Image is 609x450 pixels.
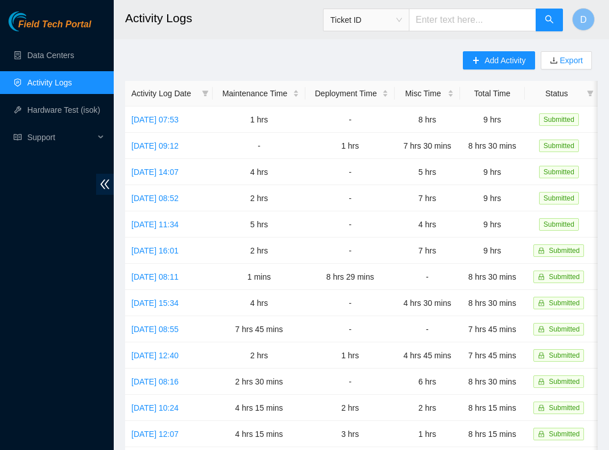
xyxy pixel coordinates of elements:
[131,298,179,308] a: [DATE] 15:34
[549,430,579,438] span: Submitted
[213,107,305,133] td: 1 hrs
[395,107,459,133] td: 8 hrs
[213,395,305,421] td: 4 hrs 15 mins
[549,247,579,255] span: Submitted
[395,395,459,421] td: 2 hrs
[460,185,525,211] td: 9 hrs
[131,403,179,412] a: [DATE] 10:24
[213,290,305,316] td: 4 hrs
[213,369,305,395] td: 2 hrs 30 mins
[549,325,579,333] span: Submitted
[549,299,579,307] span: Submitted
[305,316,395,342] td: -
[27,126,94,149] span: Support
[460,342,525,369] td: 7 hrs 45 mins
[585,85,596,102] span: filter
[131,167,179,177] a: [DATE] 14:07
[531,87,582,100] span: Status
[460,81,525,107] th: Total Time
[131,246,179,255] a: [DATE] 16:01
[305,395,395,421] td: 2 hrs
[131,377,179,386] a: [DATE] 08:16
[545,15,554,26] span: search
[395,421,459,447] td: 1 hrs
[305,264,395,290] td: 8 hrs 29 mins
[549,351,579,359] span: Submitted
[539,192,579,204] span: Submitted
[213,238,305,264] td: 2 hrs
[131,351,179,360] a: [DATE] 12:40
[305,159,395,185] td: -
[460,369,525,395] td: 8 hrs 30 mins
[213,185,305,211] td: 2 hrs
[213,159,305,185] td: 4 hrs
[572,8,595,31] button: D
[541,51,592,69] button: downloadExport
[460,238,525,264] td: 9 hrs
[131,325,179,334] a: [DATE] 08:55
[395,290,459,316] td: 4 hrs 30 mins
[558,56,583,65] a: Export
[131,87,197,100] span: Activity Log Date
[539,218,579,231] span: Submitted
[539,113,579,126] span: Submitted
[460,395,525,421] td: 8 hrs 15 mins
[213,421,305,447] td: 4 hrs 15 mins
[9,11,57,31] img: Akamai Technologies
[472,56,480,66] span: plus
[213,133,305,159] td: -
[18,19,91,30] span: Field Tech Portal
[9,21,91,35] a: Akamai TechnologiesField Tech Portal
[305,238,395,264] td: -
[213,264,305,290] td: 1 mins
[463,51,535,69] button: plusAdd Activity
[27,78,72,87] a: Activity Logs
[409,9,536,31] input: Enter text here...
[305,211,395,238] td: -
[131,429,179,439] a: [DATE] 12:07
[395,211,459,238] td: 4 hrs
[213,316,305,342] td: 7 hrs 45 mins
[305,290,395,316] td: -
[538,431,545,437] span: lock
[395,238,459,264] td: 7 hrs
[305,133,395,159] td: 1 hrs
[305,421,395,447] td: 3 hrs
[395,342,459,369] td: 4 hrs 45 mins
[460,316,525,342] td: 7 hrs 45 mins
[580,13,587,27] span: D
[549,378,579,386] span: Submitted
[538,378,545,385] span: lock
[549,404,579,412] span: Submitted
[536,9,563,31] button: search
[587,90,594,97] span: filter
[200,85,211,102] span: filter
[213,342,305,369] td: 2 hrs
[96,174,114,195] span: double-left
[14,133,22,141] span: read
[305,107,395,133] td: -
[131,115,179,124] a: [DATE] 07:53
[27,51,74,60] a: Data Centers
[305,369,395,395] td: -
[538,326,545,333] span: lock
[131,272,179,281] a: [DATE] 08:11
[538,404,545,411] span: lock
[460,264,525,290] td: 8 hrs 30 mins
[131,220,179,229] a: [DATE] 11:34
[460,211,525,238] td: 9 hrs
[460,421,525,447] td: 8 hrs 15 mins
[395,369,459,395] td: 6 hrs
[484,54,525,67] span: Add Activity
[460,107,525,133] td: 9 hrs
[549,273,579,281] span: Submitted
[395,316,459,342] td: -
[460,133,525,159] td: 8 hrs 30 mins
[395,264,459,290] td: -
[460,159,525,185] td: 9 hrs
[213,211,305,238] td: 5 hrs
[538,273,545,280] span: lock
[538,247,545,254] span: lock
[131,141,179,150] a: [DATE] 09:12
[202,90,209,97] span: filter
